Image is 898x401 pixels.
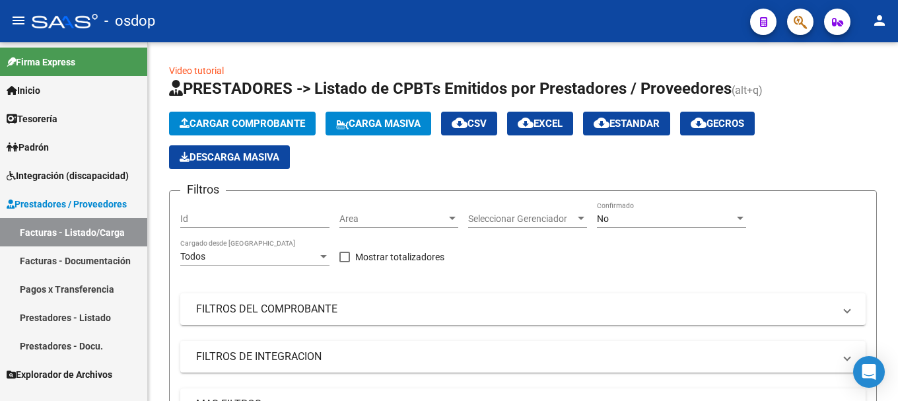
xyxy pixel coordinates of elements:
[518,118,563,129] span: EXCEL
[452,118,487,129] span: CSV
[7,83,40,98] span: Inicio
[7,140,49,155] span: Padrón
[180,293,866,325] mat-expansion-panel-header: FILTROS DEL COMPROBANTE
[7,112,57,126] span: Tesorería
[169,65,224,76] a: Video tutorial
[180,180,226,199] h3: Filtros
[583,112,670,135] button: Estandar
[441,112,497,135] button: CSV
[326,112,431,135] button: Carga Masiva
[169,112,316,135] button: Cargar Comprobante
[597,213,609,224] span: No
[355,249,444,265] span: Mostrar totalizadores
[452,115,467,131] mat-icon: cloud_download
[11,13,26,28] mat-icon: menu
[196,349,834,364] mat-panel-title: FILTROS DE INTEGRACION
[518,115,534,131] mat-icon: cloud_download
[180,118,305,129] span: Cargar Comprobante
[594,115,609,131] mat-icon: cloud_download
[104,7,155,36] span: - osdop
[732,84,763,96] span: (alt+q)
[339,213,446,225] span: Area
[196,302,834,316] mat-panel-title: FILTROS DEL COMPROBANTE
[507,112,573,135] button: EXCEL
[468,213,575,225] span: Seleccionar Gerenciador
[594,118,660,129] span: Estandar
[691,118,744,129] span: Gecros
[180,151,279,163] span: Descarga Masiva
[7,197,127,211] span: Prestadores / Proveedores
[691,115,707,131] mat-icon: cloud_download
[169,145,290,169] app-download-masive: Descarga masiva de comprobantes (adjuntos)
[7,55,75,69] span: Firma Express
[680,112,755,135] button: Gecros
[7,168,129,183] span: Integración (discapacidad)
[853,356,885,388] div: Open Intercom Messenger
[169,79,732,98] span: PRESTADORES -> Listado de CPBTs Emitidos por Prestadores / Proveedores
[7,367,112,382] span: Explorador de Archivos
[872,13,887,28] mat-icon: person
[169,145,290,169] button: Descarga Masiva
[336,118,421,129] span: Carga Masiva
[180,251,205,262] span: Todos
[180,341,866,373] mat-expansion-panel-header: FILTROS DE INTEGRACION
